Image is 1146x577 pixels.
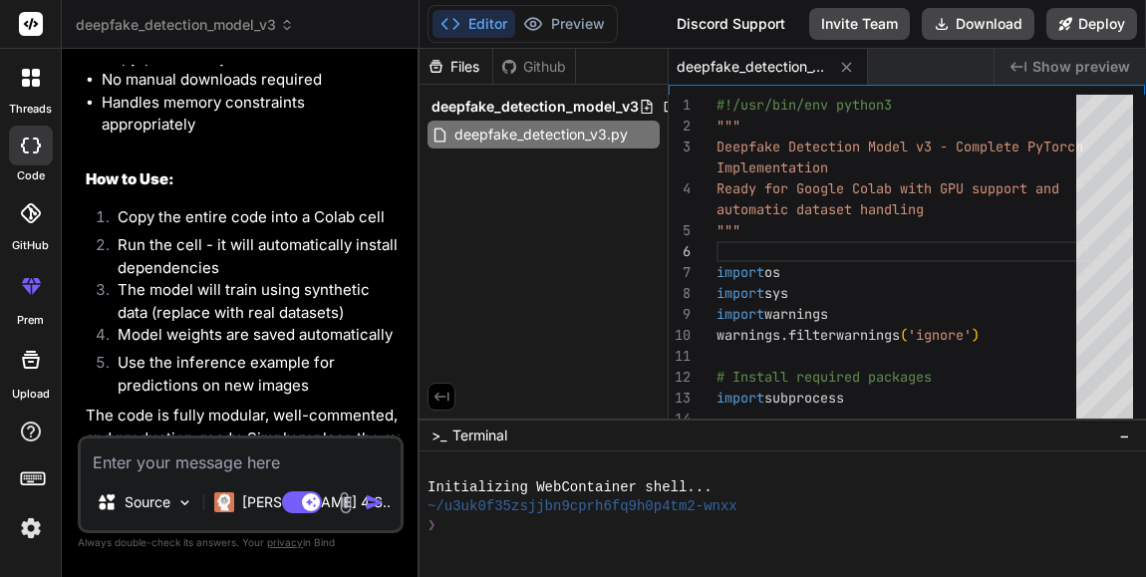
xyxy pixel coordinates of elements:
li: Run the cell - it will automatically install dependencies [102,234,400,279]
div: 13 [669,388,691,409]
span: Initializing WebContainer shell... [428,478,713,497]
p: Source [125,492,170,512]
span: ~/u3uk0f35zsjjbn9cprh6fq9h0p4tm2-wnxx [428,497,737,516]
div: 4 [669,178,691,199]
li: No manual downloads required [102,69,400,92]
p: The code is fully modular, well-commented, and production-ready. Simply replace the synthetic dat... [86,405,400,517]
img: settings [14,511,48,545]
div: 1 [669,95,691,116]
span: import [716,284,764,302]
span: 'ignore' [908,326,972,344]
p: Always double-check its answers. Your in Bind [78,533,404,552]
button: Preview [515,10,613,38]
span: """ [716,221,740,239]
div: Github [493,57,575,77]
span: privacy [267,536,303,548]
span: ) [972,326,980,344]
span: ❯ [428,516,437,535]
span: os [764,263,780,281]
label: code [17,167,45,184]
li: Use the inference example for predictions on new images [102,352,400,397]
span: subprocess [764,389,844,407]
span: # Install required packages [716,368,932,386]
img: icon [365,492,385,512]
div: 11 [669,346,691,367]
div: Files [420,57,492,77]
div: 14 [669,409,691,430]
strong: How to Use: [86,169,174,188]
span: deepfake_detection_v3.py [677,57,826,77]
img: Claude 4 Sonnet [214,492,234,512]
span: deepfake_detection_model_v3 [76,15,294,35]
span: − [1119,426,1130,445]
span: deepfake_detection_model_v3 [431,97,639,117]
span: warnings [764,305,828,323]
div: 2 [669,116,691,137]
span: #!/usr/bin/env python3 [716,96,892,114]
label: threads [9,101,52,118]
button: Editor [432,10,515,38]
span: import [716,263,764,281]
label: Upload [12,386,50,403]
span: Ready for Google Colab with GPU support and [716,179,1059,197]
span: import [716,305,764,323]
button: Invite Team [809,8,910,40]
span: """ [716,117,740,135]
li: Handles memory constraints appropriately [102,92,400,137]
div: 7 [669,262,691,283]
span: Show preview [1032,57,1130,77]
div: 8 [669,283,691,304]
div: 6 [669,241,691,262]
button: − [1115,420,1134,451]
span: ( [900,326,908,344]
span: Deepfake Detection Model v3 - Complete PyTorch [716,138,1083,155]
span: Implementation [716,158,828,176]
span: automatic dataset handling [716,200,924,218]
button: Download [922,8,1034,40]
span: warnings.filterwarnings [716,326,900,344]
div: 5 [669,220,691,241]
div: 9 [669,304,691,325]
label: prem [17,312,44,329]
p: [PERSON_NAME] 4 S.. [242,492,391,512]
label: GitHub [12,237,49,254]
img: attachment [334,491,357,514]
div: 12 [669,367,691,388]
div: 3 [669,137,691,157]
li: Copy the entire code into a Colab cell [102,206,400,234]
span: Terminal [452,426,507,445]
span: deepfake_detection_v3.py [452,123,630,146]
span: import [716,389,764,407]
div: Discord Support [665,8,797,40]
span: sys [764,284,788,302]
li: Model weights are saved automatically [102,324,400,352]
div: 10 [669,325,691,346]
button: Deploy [1046,8,1137,40]
span: >_ [431,426,446,445]
img: Pick Models [176,494,193,511]
li: The model will train using synthetic data (replace with real datasets) [102,279,400,324]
